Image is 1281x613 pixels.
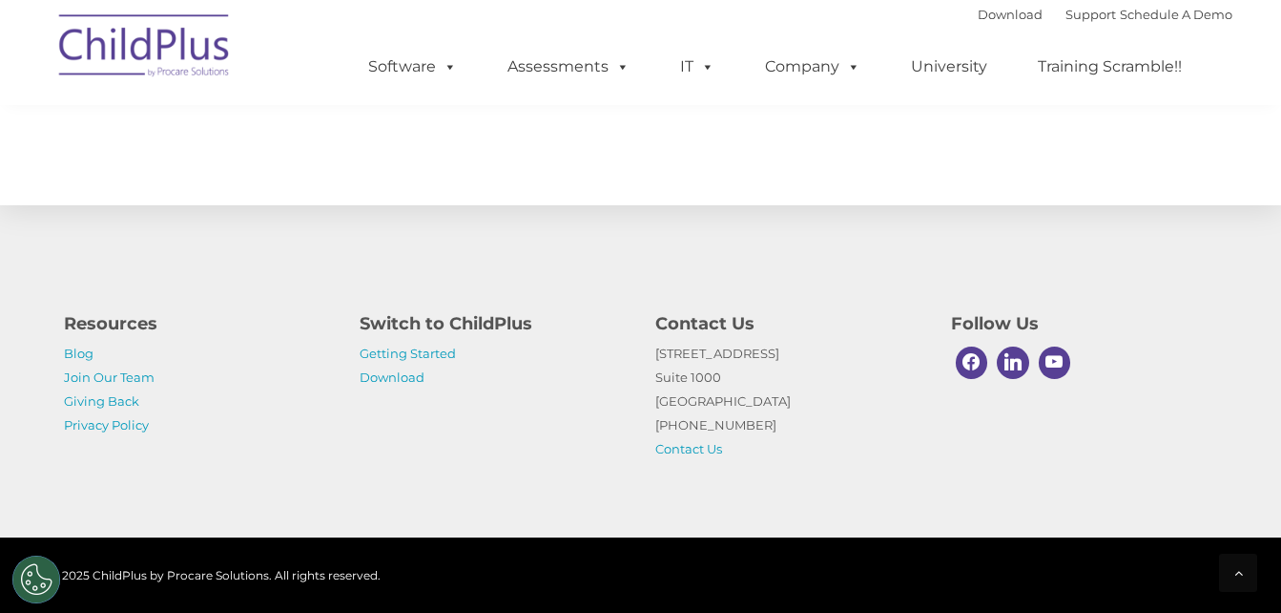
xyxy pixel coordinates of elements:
[64,370,155,385] a: Join Our Team
[661,48,733,86] a: IT
[488,48,649,86] a: Assessments
[746,48,879,86] a: Company
[1019,48,1201,86] a: Training Scramble!!
[655,310,922,337] h4: Contact Us
[349,48,476,86] a: Software
[992,342,1034,384] a: Linkedin
[64,310,331,337] h4: Resources
[1065,7,1116,22] a: Support
[265,126,323,140] span: Last name
[64,417,149,433] a: Privacy Policy
[655,342,922,461] p: [STREET_ADDRESS] Suite 1000 [GEOGRAPHIC_DATA] [PHONE_NUMBER]
[12,556,60,603] button: Cookies Settings
[64,346,93,361] a: Blog
[50,568,381,582] span: © 2025 ChildPlus by Procare Solutions. All rights reserved.
[978,7,1043,22] a: Download
[1034,342,1076,384] a: Youtube
[360,370,424,385] a: Download
[978,7,1232,22] font: |
[64,393,139,409] a: Giving Back
[360,346,456,361] a: Getting Started
[265,204,346,219] span: Phone number
[360,310,627,337] h4: Switch to ChildPlus
[951,342,993,384] a: Facebook
[951,310,1218,337] h4: Follow Us
[1120,7,1232,22] a: Schedule A Demo
[892,48,1006,86] a: University
[50,1,240,96] img: ChildPlus by Procare Solutions
[655,441,722,456] a: Contact Us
